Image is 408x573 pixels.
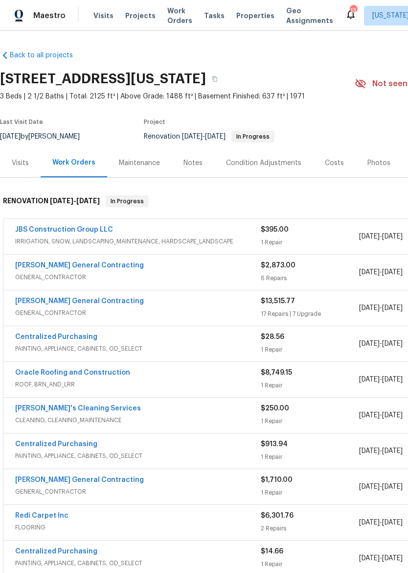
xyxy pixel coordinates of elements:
[359,267,403,277] span: -
[261,452,359,462] div: 1 Repair
[76,197,100,204] span: [DATE]
[15,451,261,461] span: PAINTING, APPLIANCE, CABINETS, OD_SELECT
[15,405,141,412] a: [PERSON_NAME]'s Cleaning Services
[119,158,160,168] div: Maintenance
[261,524,359,533] div: 2 Repairs
[50,197,100,204] span: -
[382,448,403,454] span: [DATE]
[359,482,403,492] span: -
[359,483,380,490] span: [DATE]
[359,553,403,563] span: -
[33,11,66,21] span: Maestro
[261,477,293,483] span: $1,710.00
[359,446,403,456] span: -
[382,519,403,526] span: [DATE]
[325,158,344,168] div: Costs
[15,380,261,389] span: ROOF, BRN_AND_LRR
[50,197,73,204] span: [DATE]
[286,6,333,25] span: Geo Assignments
[382,340,403,347] span: [DATE]
[183,158,203,168] div: Notes
[232,134,273,140] span: In Progress
[359,410,403,420] span: -
[359,376,380,383] span: [DATE]
[359,269,380,276] span: [DATE]
[15,334,97,340] a: Centralized Purchasing
[261,238,359,247] div: 1 Repair
[359,448,380,454] span: [DATE]
[261,309,359,319] div: 17 Repairs | 7 Upgrade
[359,519,380,526] span: [DATE]
[15,548,97,555] a: Centralized Purchasing
[15,272,261,282] span: GENERAL_CONTRACTOR
[382,233,403,240] span: [DATE]
[15,237,261,246] span: IRRIGATION, SNOW, LANDSCAPING_MAINTENANCE, HARDSCAPE_LANDSCAPE
[204,12,225,19] span: Tasks
[359,339,403,349] span: -
[15,308,261,318] span: GENERAL_CONTRACTOR
[261,559,359,569] div: 1 Repair
[382,376,403,383] span: [DATE]
[144,133,274,140] span: Renovation
[206,70,224,88] button: Copy Address
[15,226,113,233] a: JBS Construction Group LLC
[205,133,226,140] span: [DATE]
[15,512,68,519] a: Redi Carpet Inc
[15,415,261,425] span: CLEANING, CLEANING_MAINTENANCE
[15,558,261,568] span: PAINTING, APPLIANCE, CABINETS, OD_SELECT
[350,6,357,16] div: 13
[382,483,403,490] span: [DATE]
[125,11,156,21] span: Projects
[15,487,261,497] span: GENERAL_CONTRACTOR
[107,196,148,206] span: In Progress
[359,233,380,240] span: [DATE]
[3,195,100,207] h6: RENOVATION
[359,303,403,313] span: -
[261,226,289,233] span: $395.00
[261,405,289,412] span: $250.00
[261,512,294,519] span: $6,301.76
[382,412,403,419] span: [DATE]
[367,158,390,168] div: Photos
[15,344,261,354] span: PAINTING, APPLIANCE, CABINETS, OD_SELECT
[359,412,380,419] span: [DATE]
[15,523,261,532] span: FLOORING
[15,441,97,448] a: Centralized Purchasing
[261,488,359,498] div: 1 Repair
[382,305,403,311] span: [DATE]
[261,345,359,355] div: 1 Repair
[52,158,95,167] div: Work Orders
[261,298,295,305] span: $13,515.77
[144,119,165,125] span: Project
[359,555,380,562] span: [DATE]
[261,381,359,390] div: 1 Repair
[167,6,192,25] span: Work Orders
[359,518,403,527] span: -
[261,441,288,448] span: $913.94
[261,273,359,283] div: 6 Repairs
[359,305,380,311] span: [DATE]
[226,158,301,168] div: Condition Adjustments
[359,340,380,347] span: [DATE]
[15,369,130,376] a: Oracle Roofing and Construction
[261,548,283,555] span: $14.66
[15,262,144,269] a: [PERSON_NAME] General Contracting
[182,133,203,140] span: [DATE]
[236,11,274,21] span: Properties
[15,298,144,305] a: [PERSON_NAME] General Contracting
[359,375,403,384] span: -
[382,555,403,562] span: [DATE]
[359,232,403,241] span: -
[382,269,403,276] span: [DATE]
[12,158,29,168] div: Visits
[182,133,226,140] span: -
[15,477,144,483] a: [PERSON_NAME] General Contracting
[261,416,359,426] div: 1 Repair
[261,262,295,269] span: $2,873.00
[261,369,292,376] span: $8,749.15
[261,334,284,340] span: $28.56
[93,11,113,21] span: Visits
